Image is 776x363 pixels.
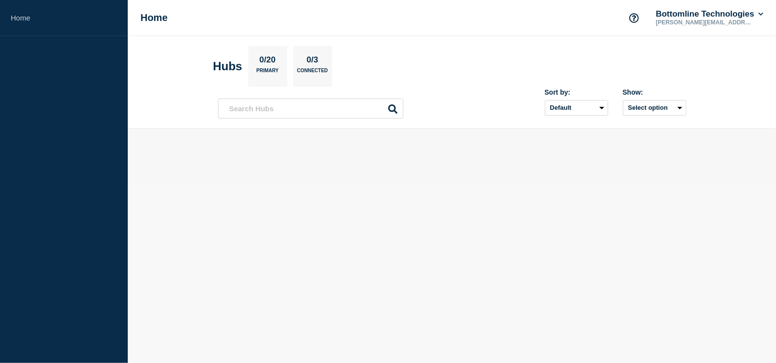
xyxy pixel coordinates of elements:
[257,68,279,78] p: Primary
[623,100,686,116] button: Select option
[256,55,279,68] p: 0/20
[654,19,756,26] p: [PERSON_NAME][EMAIL_ADDRESS][DOMAIN_NAME]
[140,12,168,23] h1: Home
[303,55,322,68] p: 0/3
[545,100,608,116] select: Sort by
[213,60,242,73] h2: Hubs
[624,8,644,28] button: Support
[297,68,328,78] p: Connected
[218,99,403,119] input: Search Hubs
[623,88,686,96] div: Show:
[654,9,765,19] button: Bottomline Technologies
[545,88,608,96] div: Sort by:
